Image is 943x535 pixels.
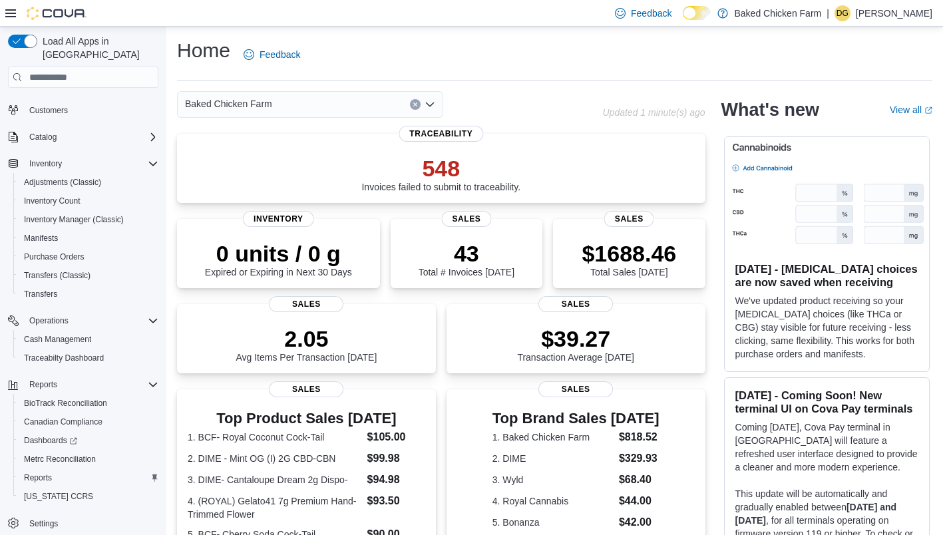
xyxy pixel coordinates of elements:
span: Catalog [29,132,57,142]
span: Manifests [24,233,58,244]
span: Inventory [243,211,314,227]
p: 548 [361,155,520,182]
button: Adjustments (Classic) [13,173,164,192]
span: Settings [24,515,158,532]
a: Inventory Count [19,193,86,209]
span: Reports [19,470,158,486]
a: BioTrack Reconciliation [19,395,112,411]
span: Inventory Count [24,196,81,206]
a: Settings [24,516,63,532]
span: Canadian Compliance [19,414,158,430]
a: Traceabilty Dashboard [19,350,109,366]
button: Reports [3,375,164,394]
button: Purchase Orders [13,248,164,266]
span: [US_STATE] CCRS [24,491,93,502]
button: Transfers (Classic) [13,266,164,285]
button: Catalog [24,129,62,145]
h3: Top Product Sales [DATE] [188,411,425,427]
dt: 1. BCF- Royal Coconut Cock-Tail [188,431,362,444]
dt: 4. Royal Cannabis [492,494,614,508]
span: Metrc Reconciliation [24,454,96,464]
span: Traceability [399,126,483,142]
button: Inventory Count [13,192,164,210]
div: Daniel Gonzales [835,5,850,21]
dd: $105.00 [367,429,425,445]
span: Sales [604,211,654,227]
span: Cash Management [19,331,158,347]
p: $1688.46 [582,240,676,267]
a: Purchase Orders [19,249,90,265]
dt: 3. Wyld [492,473,614,486]
button: Transfers [13,285,164,303]
a: Dashboards [13,431,164,450]
a: Inventory Manager (Classic) [19,212,129,228]
span: Adjustments (Classic) [19,174,158,190]
p: Updated 1 minute(s) ago [602,107,705,118]
p: $39.27 [517,325,634,352]
span: Adjustments (Classic) [24,177,101,188]
a: Feedback [238,41,305,68]
h3: [DATE] - [MEDICAL_DATA] choices are now saved when receiving [735,262,918,289]
a: Customers [24,102,73,118]
button: Traceabilty Dashboard [13,349,164,367]
span: Catalog [24,129,158,145]
dd: $329.93 [619,450,660,466]
dt: 4. (ROYAL) Gelato41 7g Premium Hand-Trimmed Flower [188,494,362,521]
p: We've updated product receiving so your [MEDICAL_DATA] choices (like THCa or CBG) stay visible fo... [735,294,918,361]
dt: 2. DIME [492,452,614,465]
svg: External link [924,106,932,114]
span: Transfers [19,286,158,302]
button: Reports [24,377,63,393]
span: Traceabilty Dashboard [24,353,104,363]
p: Coming [DATE], Cova Pay terminal in [GEOGRAPHIC_DATA] will feature a refreshed user interface des... [735,421,918,474]
span: Load All Apps in [GEOGRAPHIC_DATA] [37,35,158,61]
button: Inventory Manager (Classic) [13,210,164,229]
button: Customers [3,100,164,119]
span: Sales [269,381,343,397]
div: Total # Invoices [DATE] [419,240,514,277]
input: Dark Mode [683,6,711,20]
span: Feedback [631,7,671,20]
button: Open list of options [425,99,435,110]
dd: $44.00 [619,493,660,509]
span: Sales [538,296,613,312]
span: Operations [29,315,69,326]
button: BioTrack Reconciliation [13,394,164,413]
a: View allExternal link [890,104,932,115]
button: Reports [13,468,164,487]
span: Purchase Orders [19,249,158,265]
p: | [827,5,829,21]
span: Traceabilty Dashboard [19,350,158,366]
div: Total Sales [DATE] [582,240,676,277]
button: Catalog [3,128,164,146]
button: Inventory [24,156,67,172]
span: Reports [24,472,52,483]
dd: $68.40 [619,472,660,488]
a: Reports [19,470,57,486]
span: Inventory [24,156,158,172]
h3: [DATE] - Coming Soon! New terminal UI on Cova Pay terminals [735,389,918,415]
dd: $93.50 [367,493,425,509]
div: Invoices failed to submit to traceability. [361,155,520,192]
dt: 1. Baked Chicken Farm [492,431,614,444]
dd: $42.00 [619,514,660,530]
p: 43 [419,240,514,267]
button: Manifests [13,229,164,248]
span: Settings [29,518,58,529]
button: Clear input [410,99,421,110]
p: 2.05 [236,325,377,352]
span: DG [837,5,849,21]
span: Transfers (Classic) [19,267,158,283]
strong: [DATE] and [DATE] [735,502,897,526]
a: Dashboards [19,433,83,448]
span: Inventory [29,158,62,169]
a: Cash Management [19,331,96,347]
span: BioTrack Reconciliation [24,398,107,409]
span: Canadian Compliance [24,417,102,427]
span: BioTrack Reconciliation [19,395,158,411]
a: Manifests [19,230,63,246]
span: Dashboards [24,435,77,446]
dd: $99.98 [367,450,425,466]
span: Customers [29,105,68,116]
h1: Home [177,37,230,64]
